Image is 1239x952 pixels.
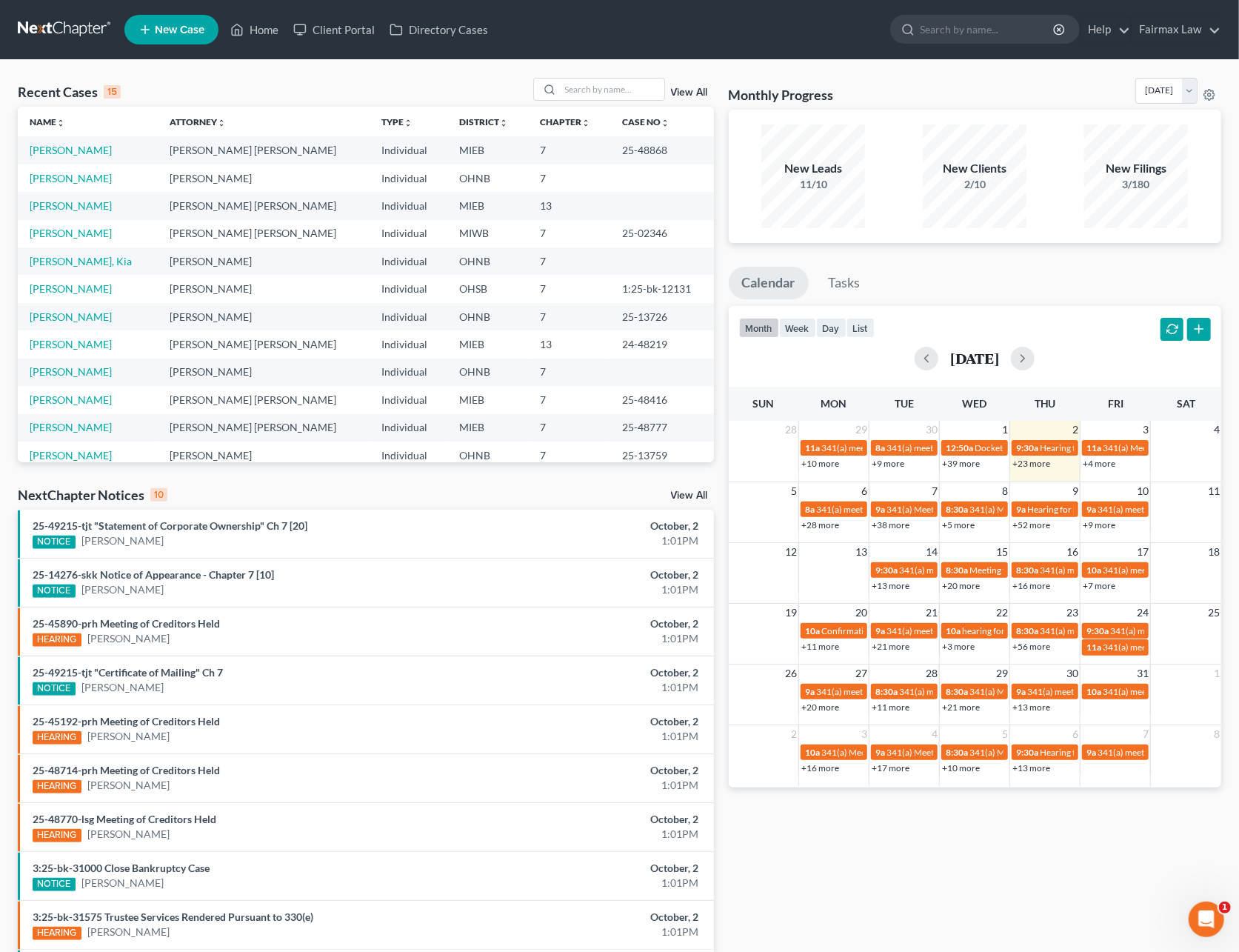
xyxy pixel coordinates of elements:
[487,680,699,695] div: 1:01PM
[370,359,447,386] td: Individual
[158,442,370,469] td: [PERSON_NAME]
[217,119,226,127] i: unfold_more
[821,747,1013,758] span: 341(a) Meeting of Creditors for [PERSON_NAME]
[671,490,708,501] a: View All
[33,715,220,728] a: 25-45192-prh Meeting of Creditors Held
[969,686,1200,697] span: 341(a) Meeting for [PERSON_NAME] and [PERSON_NAME]
[30,199,112,212] a: [PERSON_NAME]
[370,303,447,330] td: Individual
[30,144,112,156] a: [PERSON_NAME]
[381,116,413,127] a: Typeunfold_more
[872,519,909,530] a: +38 more
[920,16,1055,43] input: Search by name...
[158,330,370,358] td: [PERSON_NAME] [PERSON_NAME]
[816,318,846,338] button: day
[487,925,699,939] div: 1:01PM
[923,160,1026,177] div: New Clients
[487,827,699,842] div: 1:01PM
[969,504,1200,515] span: 341(a) Meeting for [PERSON_NAME] and [PERSON_NAME]
[1016,625,1038,636] span: 8:30a
[622,116,669,127] a: Case Nounfold_more
[942,580,980,591] a: +20 more
[789,725,798,743] span: 2
[610,330,713,358] td: 24-48219
[1132,16,1220,43] a: Fairmax Law
[610,386,713,413] td: 25-48416
[30,282,112,295] a: [PERSON_NAME]
[33,862,210,874] a: 3:25-bk-31000 Close Bankruptcy Case
[30,310,112,323] a: [PERSON_NAME]
[170,116,226,127] a: Attorneyunfold_more
[1012,458,1050,469] a: +23 more
[487,582,699,597] div: 1:01PM
[33,813,216,825] a: 25-48770-lsg Meeting of Creditors Held
[872,458,904,469] a: +9 more
[610,275,713,302] td: 1:25-bk-12131
[447,414,528,442] td: MIEB
[895,397,914,410] span: Tue
[1086,625,1109,636] span: 9:30a
[158,359,370,386] td: [PERSON_NAME]
[1212,725,1221,743] span: 8
[1012,580,1050,591] a: +16 more
[1135,665,1150,682] span: 31
[487,533,699,548] div: 1:01PM
[784,543,798,561] span: 12
[528,220,610,247] td: 7
[30,365,112,378] a: [PERSON_NAME]
[56,119,65,127] i: unfold_more
[487,714,699,729] div: October, 2
[761,160,865,177] div: New Leads
[1012,762,1050,773] a: +13 more
[995,543,1009,561] span: 15
[33,780,81,793] div: HEARING
[1081,16,1130,43] a: Help
[975,442,1107,453] span: Docket Text: for [PERSON_NAME]
[854,604,869,622] span: 20
[886,504,1092,515] span: 341(a) Meeting for Rayneshia [GEOGRAPHIC_DATA]
[158,164,370,192] td: [PERSON_NAME]
[962,625,1076,636] span: hearing for [PERSON_NAME]
[81,876,164,891] a: [PERSON_NAME]
[1141,421,1150,439] span: 3
[854,665,869,682] span: 27
[528,136,610,164] td: 7
[805,442,820,453] span: 11a
[805,747,820,758] span: 10a
[1027,504,1221,515] span: Hearing for [PERSON_NAME] & [PERSON_NAME]
[18,83,121,101] div: Recent Cases
[528,303,610,330] td: 7
[404,119,413,127] i: unfold_more
[33,764,220,776] a: 25-48714-prh Meeting of Creditors Held
[1027,686,1170,697] span: 341(a) meeting for [PERSON_NAME]
[33,585,76,598] div: NOTICE
[487,616,699,631] div: October, 2
[872,762,909,773] a: +17 more
[1083,580,1115,591] a: +7 more
[81,533,164,548] a: [PERSON_NAME]
[499,119,508,127] i: unfold_more
[1035,397,1056,410] span: Thu
[30,421,112,433] a: [PERSON_NAME]
[33,911,313,923] a: 3:25-bk-31575 Trustee Services Rendered Pursuant to 330(e)
[33,666,223,679] a: 25-49215-tjt "Certificate of Mailing" Ch 7
[487,812,699,827] div: October, 2
[1206,604,1221,622] span: 25
[1135,482,1150,500] span: 10
[1001,421,1009,439] span: 1
[805,504,815,515] span: 8a
[370,247,447,275] td: Individual
[528,247,610,275] td: 7
[963,397,987,410] span: Wed
[816,686,959,697] span: 341(a) meeting for [PERSON_NAME]
[739,318,779,338] button: month
[528,330,610,358] td: 13
[942,641,975,652] a: +3 more
[87,778,170,793] a: [PERSON_NAME]
[370,220,447,247] td: Individual
[87,631,170,646] a: [PERSON_NAME]
[1065,665,1080,682] span: 30
[875,565,898,576] span: 9:30a
[610,303,713,330] td: 25-13726
[875,686,898,697] span: 8:30a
